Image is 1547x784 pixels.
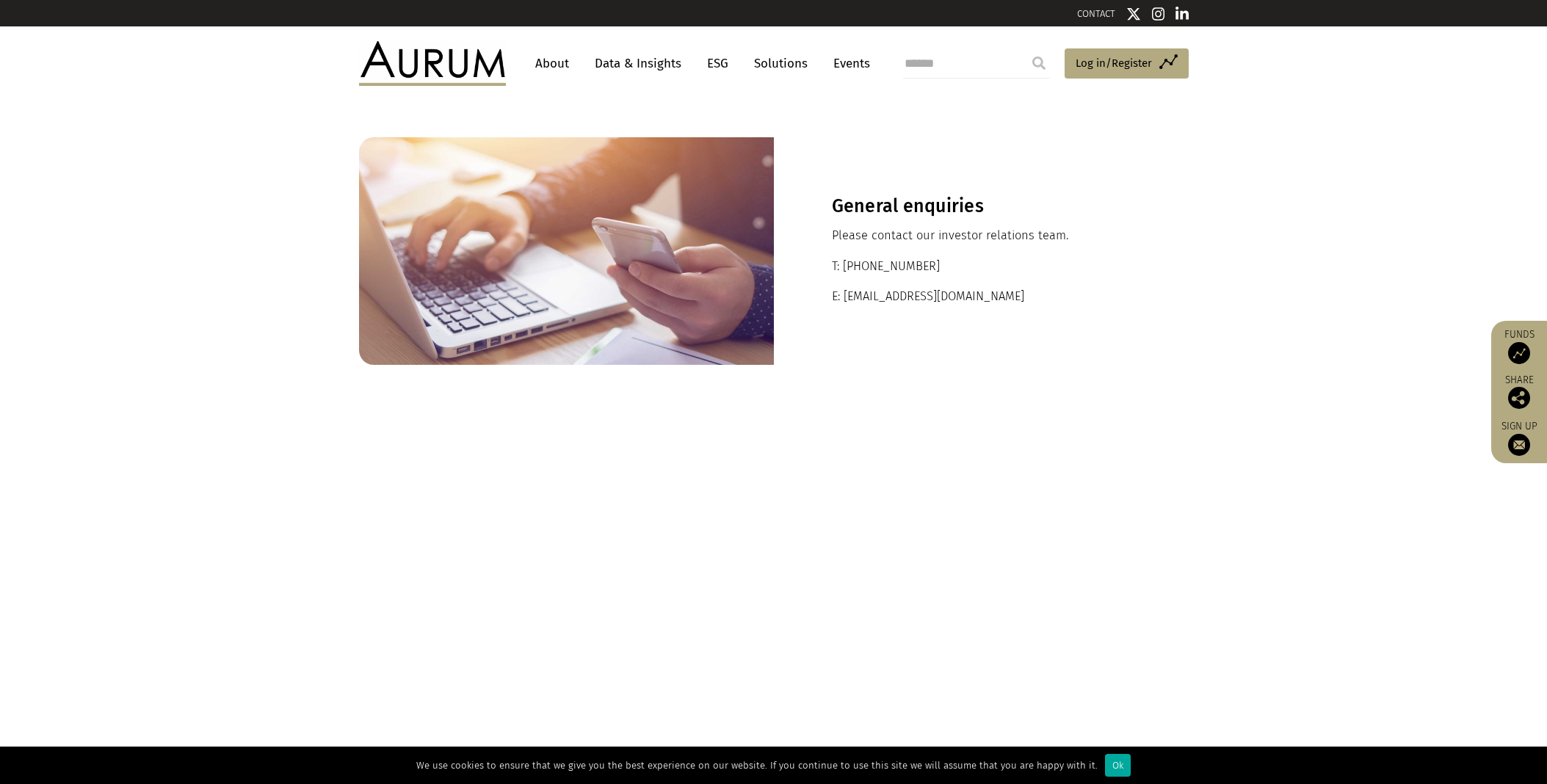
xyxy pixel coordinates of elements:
a: Events [826,50,870,77]
div: Share [1499,375,1540,409]
a: Solutions [747,50,815,77]
span: Log in/Register [1076,54,1152,72]
a: Funds [1499,328,1540,364]
p: E: [EMAIL_ADDRESS][DOMAIN_NAME] [832,287,1131,306]
h3: General enquiries [832,195,1131,217]
a: Data & Insights [587,50,689,77]
img: Twitter icon [1126,7,1141,21]
img: Aurum [359,41,506,85]
img: Instagram icon [1152,7,1165,21]
div: Ok [1105,754,1131,777]
img: Share this post [1508,387,1530,409]
img: Access Funds [1508,342,1530,364]
a: Log in/Register [1065,48,1189,79]
img: Linkedin icon [1175,7,1189,21]
p: Please contact our investor relations team. [832,226,1131,245]
input: Submit [1024,48,1054,78]
a: Sign up [1499,420,1540,456]
p: T: [PHONE_NUMBER] [832,257,1131,276]
a: CONTACT [1077,8,1115,19]
a: ESG [700,50,736,77]
img: Sign up to our newsletter [1508,434,1530,456]
a: About [528,50,576,77]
